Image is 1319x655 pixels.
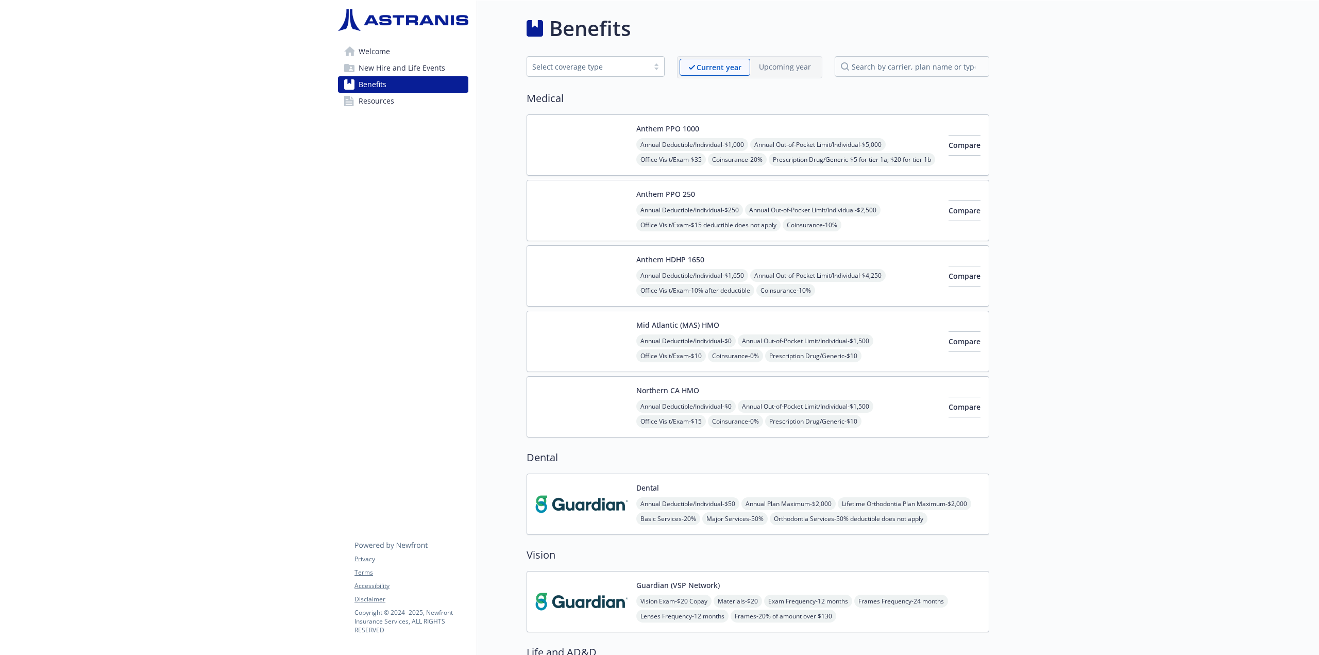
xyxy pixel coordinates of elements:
[535,123,628,167] img: Anthem Blue Cross carrier logo
[764,595,852,608] span: Exam Frequency - 12 months
[527,91,989,106] h2: Medical
[535,254,628,298] img: Anthem Blue Cross carrier logo
[338,93,468,109] a: Resources
[770,512,927,525] span: Orthodontia Services - 50% deductible does not apply
[759,61,811,72] p: Upcoming year
[949,271,980,281] span: Compare
[708,349,763,362] span: Coinsurance - 0%
[765,349,861,362] span: Prescription Drug/Generic - $10
[949,200,980,221] button: Compare
[636,595,712,608] span: Vision Exam - $20 Copay
[527,450,989,465] h2: Dental
[535,385,628,429] img: Kaiser Permanente Insurance Company carrier logo
[532,61,644,72] div: Select coverage type
[636,415,706,428] span: Office Visit/Exam - $15
[636,320,719,330] button: Mid Atlantic (MAS) HMO
[636,219,781,231] span: Office Visit/Exam - $15 deductible does not apply
[338,76,468,93] a: Benefits
[636,189,695,199] button: Anthem PPO 250
[741,497,836,510] span: Annual Plan Maximum - $2,000
[949,402,980,412] span: Compare
[765,415,861,428] span: Prescription Drug/Generic - $10
[714,595,762,608] span: Materials - $20
[636,254,704,265] button: Anthem HDHP 1650
[636,334,736,347] span: Annual Deductible/Individual - $0
[549,13,631,44] h1: Benefits
[636,400,736,413] span: Annual Deductible/Individual - $0
[854,595,948,608] span: Frames Frequency - 24 months
[636,284,754,297] span: Office Visit/Exam - 10% after deductible
[702,512,768,525] span: Major Services - 50%
[354,555,468,564] a: Privacy
[636,349,706,362] span: Office Visit/Exam - $10
[636,138,748,151] span: Annual Deductible/Individual - $1,000
[636,204,743,216] span: Annual Deductible/Individual - $250
[359,43,390,60] span: Welcome
[949,266,980,287] button: Compare
[354,608,468,634] p: Copyright © 2024 - 2025 , Newfront Insurance Services, ALL RIGHTS RESERVED
[535,482,628,526] img: Guardian carrier logo
[835,56,989,77] input: search by carrier, plan name or type
[354,595,468,604] a: Disclaimer
[745,204,881,216] span: Annual Out-of-Pocket Limit/Individual - $2,500
[338,60,468,76] a: New Hire and Life Events
[738,334,873,347] span: Annual Out-of-Pocket Limit/Individual - $1,500
[636,512,700,525] span: Basic Services - 20%
[359,93,394,109] span: Resources
[636,610,729,623] span: Lenses Frequency - 12 months
[783,219,841,231] span: Coinsurance - 10%
[750,138,886,151] span: Annual Out-of-Pocket Limit/Individual - $5,000
[338,43,468,60] a: Welcome
[636,123,699,134] button: Anthem PPO 1000
[535,189,628,232] img: Anthem Blue Cross carrier logo
[354,581,468,591] a: Accessibility
[708,415,763,428] span: Coinsurance - 0%
[697,62,741,73] p: Current year
[527,547,989,563] h2: Vision
[949,337,980,346] span: Compare
[636,269,748,282] span: Annual Deductible/Individual - $1,650
[535,320,628,363] img: Kaiser Permanente Insurance Company carrier logo
[708,153,767,166] span: Coinsurance - 20%
[769,153,935,166] span: Prescription Drug/Generic - $5 for tier 1a; $20 for tier 1b
[636,497,739,510] span: Annual Deductible/Individual - $50
[949,140,980,150] span: Compare
[731,610,836,623] span: Frames - 20% of amount over $130
[949,331,980,352] button: Compare
[636,153,706,166] span: Office Visit/Exam - $35
[750,59,820,76] span: Upcoming year
[535,580,628,624] img: Guardian carrier logo
[838,497,971,510] span: Lifetime Orthodontia Plan Maximum - $2,000
[949,206,980,215] span: Compare
[636,580,720,591] button: Guardian (VSP Network)
[756,284,815,297] span: Coinsurance - 10%
[949,397,980,417] button: Compare
[738,400,873,413] span: Annual Out-of-Pocket Limit/Individual - $1,500
[636,385,699,396] button: Northern CA HMO
[750,269,886,282] span: Annual Out-of-Pocket Limit/Individual - $4,250
[636,482,659,493] button: Dental
[949,135,980,156] button: Compare
[359,76,386,93] span: Benefits
[359,60,445,76] span: New Hire and Life Events
[354,568,468,577] a: Terms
